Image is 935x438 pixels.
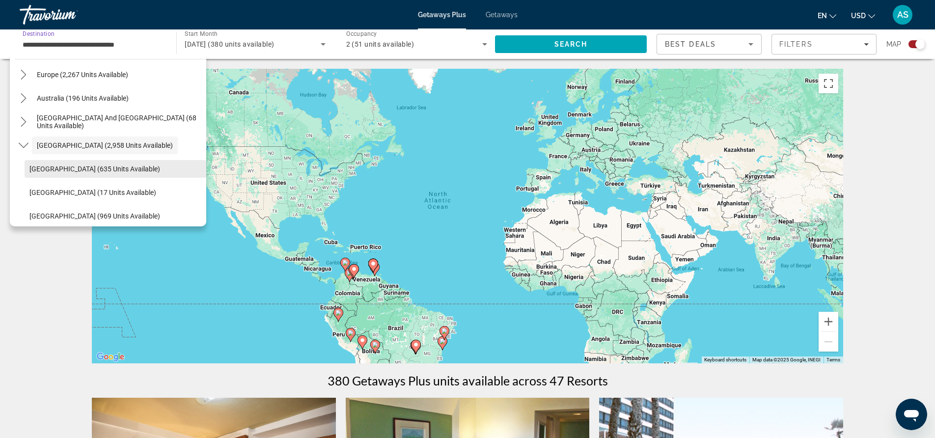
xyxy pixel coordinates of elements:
[94,351,127,363] a: Open this area in Google Maps (opens a new window)
[346,30,377,37] span: Occupancy
[29,212,160,220] span: [GEOGRAPHIC_DATA] (969 units available)
[32,137,178,154] button: Select destination: South America (2,958 units available)
[704,356,746,363] button: Keyboard shortcuts
[819,74,838,93] button: Toggle fullscreen view
[890,4,915,25] button: User Menu
[37,114,201,130] span: [GEOGRAPHIC_DATA] and [GEOGRAPHIC_DATA] (68 units available)
[37,141,173,149] span: [GEOGRAPHIC_DATA] (2,958 units available)
[897,10,908,20] span: AS
[665,40,716,48] span: Best Deals
[23,30,55,37] span: Destination
[15,66,32,83] button: Toggle Europe (2,267 units available) submenu
[185,30,218,37] span: Start Month
[486,11,518,19] a: Getaways
[851,12,866,20] span: USD
[20,2,118,27] a: Travorium
[826,357,840,362] a: Terms (opens in new tab)
[818,8,836,23] button: Change language
[15,137,32,154] button: Toggle South America (2,958 units available) submenu
[94,351,127,363] img: Google
[886,37,901,51] span: Map
[185,40,274,48] span: [DATE] (380 units available)
[779,40,813,48] span: Filters
[15,90,32,107] button: Toggle Australia (196 units available) submenu
[771,34,877,55] button: Filters
[25,160,206,178] button: Select destination: Argentina (635 units available)
[25,184,206,201] button: Select destination: Bolivia (17 units available)
[328,373,608,388] h1: 380 Getaways Plus units available across 47 Resorts
[495,35,647,53] button: Search
[752,357,821,362] span: Map data ©2025 Google, INEGI
[15,113,32,131] button: Toggle South Pacific and Oceania (68 units available) submenu
[418,11,466,19] a: Getaways Plus
[665,38,753,50] mat-select: Sort by
[10,54,206,226] div: Destination options
[23,39,164,51] input: Select destination
[346,40,414,48] span: 2 (51 units available)
[32,113,206,131] button: Select destination: South Pacific and Oceania (68 units available)
[554,40,588,48] span: Search
[896,399,927,430] iframe: Button to launch messaging window
[32,66,133,83] button: Select destination: Europe (2,267 units available)
[818,12,827,20] span: en
[819,332,838,352] button: Zoom out
[29,189,156,196] span: [GEOGRAPHIC_DATA] (17 units available)
[25,207,206,225] button: Select destination: Brazil (969 units available)
[819,312,838,331] button: Zoom in
[37,94,129,102] span: Australia (196 units available)
[29,165,160,173] span: [GEOGRAPHIC_DATA] (635 units available)
[32,89,134,107] button: Select destination: Australia (196 units available)
[37,71,128,79] span: Europe (2,267 units available)
[851,8,875,23] button: Change currency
